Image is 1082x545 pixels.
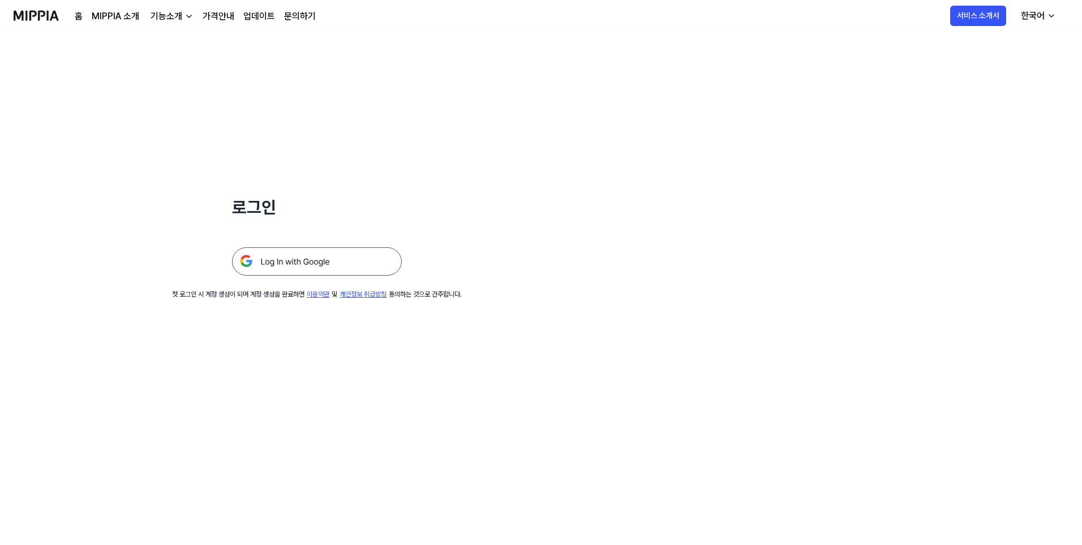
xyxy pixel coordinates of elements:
img: down [184,12,194,21]
h1: 로그인 [232,195,402,220]
div: 첫 로그인 시 계정 생성이 되며 계정 생성을 완료하면 및 동의하는 것으로 간주합니다. [172,289,462,299]
a: 이용약관 [307,290,329,298]
a: 문의하기 [284,10,316,23]
a: 홈 [75,10,83,23]
a: 개인정보 취급방침 [340,290,387,298]
button: 한국어 [1012,5,1063,27]
div: 한국어 [1019,9,1047,23]
button: 기능소개 [148,10,194,23]
div: 기능소개 [148,10,184,23]
a: 가격안내 [203,10,234,23]
a: 업데이트 [243,10,275,23]
a: MIPPIA 소개 [92,10,139,23]
img: 구글 로그인 버튼 [232,247,402,276]
button: 서비스 소개서 [950,6,1006,26]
